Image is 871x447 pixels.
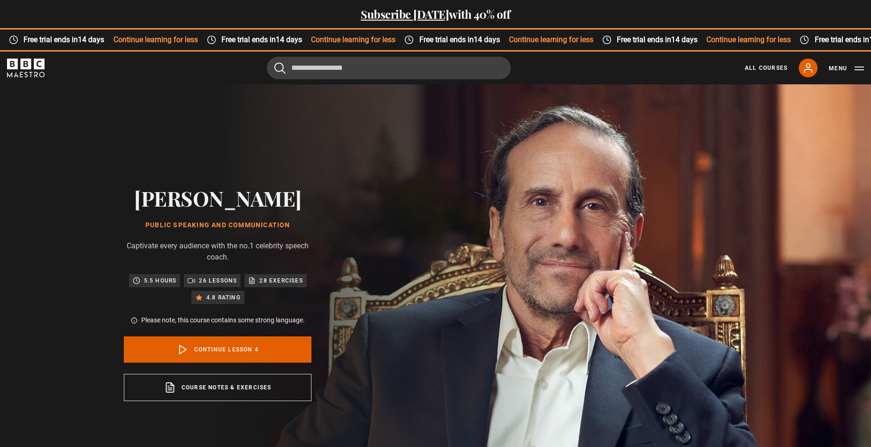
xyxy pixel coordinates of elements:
p: 28 exercises [259,276,303,285]
button: Toggle navigation [829,64,864,73]
p: 5.5 hours [144,276,177,285]
h2: [PERSON_NAME] [124,186,311,210]
a: All Courses [745,64,788,72]
div: Continue learning for less [388,34,586,45]
span: Free trial ends in [209,34,304,45]
button: Submit the search query [274,62,286,74]
span: Free trial ends in [407,34,501,45]
p: 4.8 rating [206,293,241,302]
div: Continue learning for less [586,34,784,45]
svg: BBC Maestro [7,59,45,77]
time: 14 days [71,35,97,44]
p: Captivate every audience with the no.1 celebrity speech coach. [124,240,311,263]
span: Free trial ends in [605,34,699,45]
div: Continue learning for less [190,34,388,45]
time: 14 days [664,35,690,44]
p: 26 lessons [199,276,237,285]
input: Search [267,57,511,79]
time: 14 days [466,35,492,44]
a: Continue lesson 4 [124,336,311,363]
a: Subscribe [DATE] [361,7,449,22]
a: Course notes & exercises [124,374,311,401]
time: 14 days [269,35,295,44]
p: Please note, this course contains some strong language. [141,315,305,325]
span: Free trial ends in [11,34,106,45]
h1: Public Speaking and Communication [124,222,311,229]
